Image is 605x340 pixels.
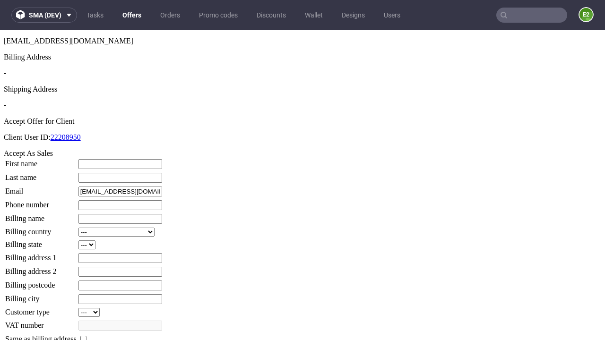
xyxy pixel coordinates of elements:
[5,156,77,167] td: Email
[51,103,81,111] a: 22208950
[5,183,77,194] td: Billing name
[4,55,601,63] div: Shipping Address
[5,222,77,233] td: Billing address 1
[4,23,601,31] div: Billing Address
[299,8,328,23] a: Wallet
[336,8,371,23] a: Designs
[5,236,77,247] td: Billing address 2
[5,290,77,301] td: VAT number
[5,277,77,287] td: Customer type
[5,197,77,207] td: Billing country
[11,8,77,23] button: sma (dev)
[81,8,109,23] a: Tasks
[4,87,601,95] div: Accept Offer for Client
[4,103,601,111] p: Client User ID:
[193,8,243,23] a: Promo codes
[4,7,133,15] span: [EMAIL_ADDRESS][DOMAIN_NAME]
[155,8,186,23] a: Orders
[5,250,77,261] td: Billing postcode
[579,8,593,21] figcaption: e2
[5,170,77,180] td: Phone number
[5,304,77,314] td: Same as billing address
[29,12,61,18] span: sma (dev)
[4,39,6,47] span: -
[117,8,147,23] a: Offers
[5,263,77,274] td: Billing city
[4,119,601,127] div: Accept As Sales
[5,210,77,220] td: Billing state
[5,142,77,153] td: Last name
[4,71,6,79] span: -
[251,8,292,23] a: Discounts
[5,128,77,139] td: First name
[378,8,406,23] a: Users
